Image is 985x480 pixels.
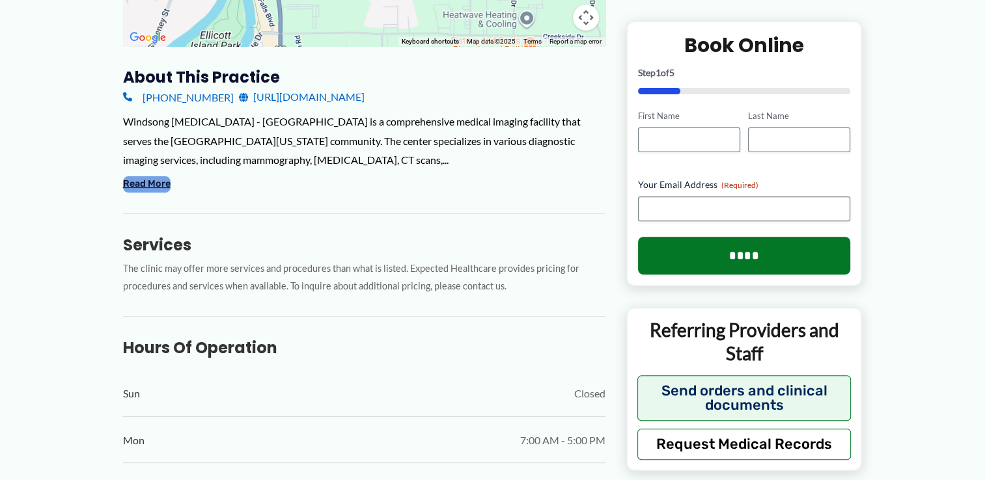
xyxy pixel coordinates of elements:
span: 7:00 AM - 5:00 PM [520,431,605,450]
button: Request Medical Records [637,428,852,459]
button: Keyboard shortcuts [402,37,459,46]
a: Report a map error [549,38,602,45]
span: 1 [656,67,661,78]
a: Terms (opens in new tab) [523,38,542,45]
button: Map camera controls [573,5,599,31]
span: (Required) [721,180,758,190]
a: [PHONE_NUMBER] [123,87,234,107]
span: Closed [574,384,605,403]
p: The clinic may offer more services and procedures than what is listed. Expected Healthcare provid... [123,260,605,295]
div: Windsong [MEDICAL_DATA] - [GEOGRAPHIC_DATA] is a comprehensive medical imaging facility that serv... [123,112,605,170]
p: Referring Providers and Staff [637,318,852,366]
span: Sun [123,384,140,403]
p: Step of [638,68,851,77]
img: Google [126,29,169,46]
h3: Hours of Operation [123,338,605,358]
span: 5 [669,67,674,78]
a: Open this area in Google Maps (opens a new window) [126,29,169,46]
h2: Book Online [638,33,851,58]
button: Send orders and clinical documents [637,375,852,420]
span: Mon [123,431,145,450]
label: Last Name [748,110,850,122]
label: First Name [638,110,740,122]
span: Map data ©2025 [467,38,516,45]
h3: About this practice [123,67,605,87]
h3: Services [123,235,605,255]
a: [URL][DOMAIN_NAME] [239,87,365,107]
button: Read More [123,176,171,192]
label: Your Email Address [638,178,851,191]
